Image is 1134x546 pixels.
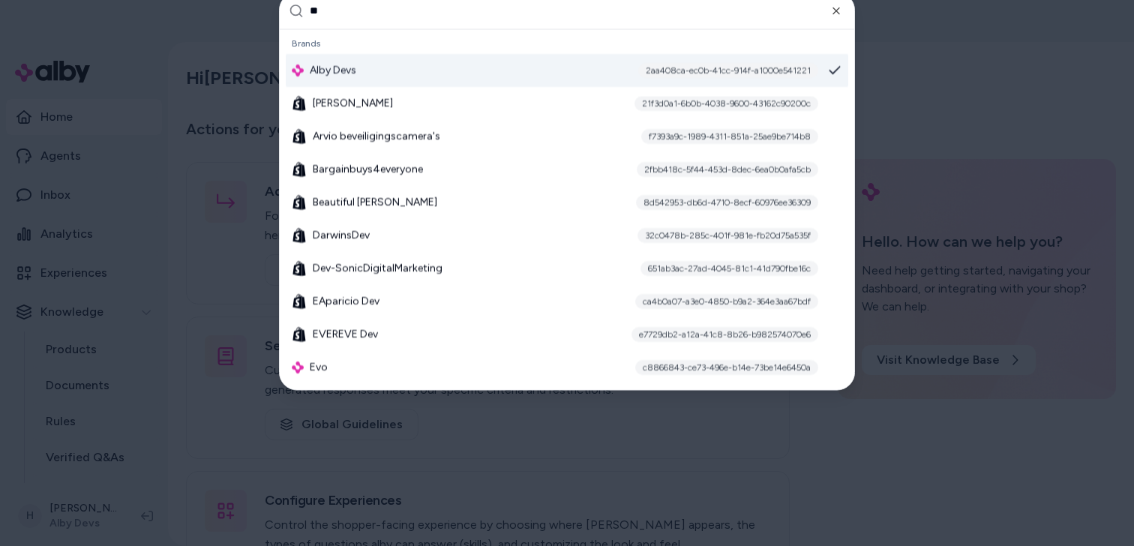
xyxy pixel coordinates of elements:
[310,62,356,77] span: Alby Devs
[313,293,379,308] span: EAparicio Dev
[313,95,393,110] span: [PERSON_NAME]
[286,32,848,53] div: Brands
[313,128,440,143] span: Arvio beveiligingscamera's
[636,194,818,209] div: 8d542953-db6d-4710-8ecf-60976ee36309
[641,128,818,143] div: f7393a9c-1989-4311-851a-25ae9be714b8
[637,227,818,242] div: 32c0478b-285c-401f-981e-fb20d75a535f
[637,161,818,176] div: 2fbb418c-5f44-453d-8dec-6ea0b0afa5cb
[292,361,304,373] img: alby Logo
[313,161,423,176] span: Bargainbuys4everyone
[635,293,818,308] div: ca4b0a07-a3e0-4850-b9a2-364e3aa67bdf
[631,326,818,341] div: e7729db2-a12a-41c8-8b26-b982574070e6
[313,326,378,341] span: EVEREVE Dev
[313,227,370,242] span: DarwinsDev
[280,29,854,389] div: Suggestions
[634,95,818,110] div: 21f3d0a1-6b0b-4038-9600-43162c90200c
[310,359,328,374] span: Evo
[635,359,818,374] div: c8866843-ce73-496e-b14e-73be14e6450a
[638,62,818,77] div: 2aa408ca-ec0b-41cc-914f-a1000e541221
[313,194,437,209] span: Beautiful [PERSON_NAME]
[292,64,304,76] img: alby Logo
[640,260,818,275] div: 651ab3ac-27ad-4045-81c1-41d790fbe16c
[313,260,442,275] span: Dev-SonicDigitalMarketing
